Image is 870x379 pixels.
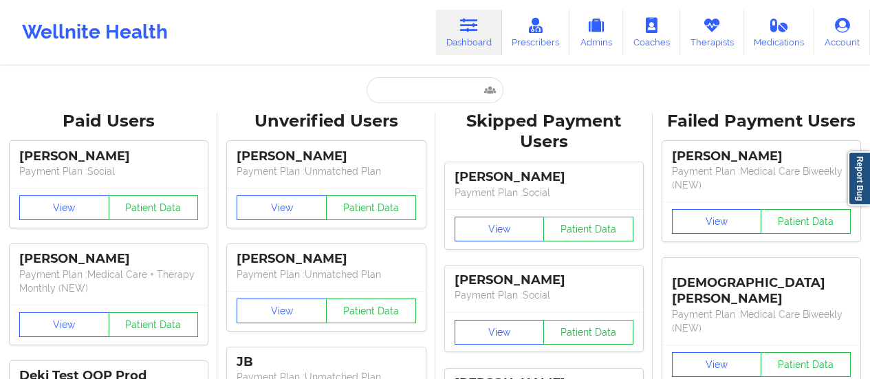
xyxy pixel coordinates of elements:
[19,268,198,295] p: Payment Plan : Medical Care + Therapy Monthly (NEW)
[455,320,545,345] button: View
[814,10,870,55] a: Account
[672,352,762,377] button: View
[761,209,851,234] button: Patient Data
[455,217,545,241] button: View
[326,299,416,323] button: Patient Data
[19,251,198,267] div: [PERSON_NAME]
[744,10,815,55] a: Medications
[10,111,208,132] div: Paid Users
[227,111,425,132] div: Unverified Users
[237,251,415,267] div: [PERSON_NAME]
[237,149,415,164] div: [PERSON_NAME]
[569,10,623,55] a: Admins
[237,164,415,178] p: Payment Plan : Unmatched Plan
[326,195,416,220] button: Patient Data
[455,169,633,185] div: [PERSON_NAME]
[455,272,633,288] div: [PERSON_NAME]
[672,265,851,307] div: [DEMOGRAPHIC_DATA][PERSON_NAME]
[662,111,860,132] div: Failed Payment Users
[19,149,198,164] div: [PERSON_NAME]
[848,151,870,206] a: Report Bug
[543,217,633,241] button: Patient Data
[445,111,643,153] div: Skipped Payment Users
[623,10,680,55] a: Coaches
[19,195,109,220] button: View
[680,10,744,55] a: Therapists
[109,195,199,220] button: Patient Data
[672,209,762,234] button: View
[543,320,633,345] button: Patient Data
[436,10,502,55] a: Dashboard
[19,312,109,337] button: View
[672,164,851,192] p: Payment Plan : Medical Care Biweekly (NEW)
[237,195,327,220] button: View
[237,268,415,281] p: Payment Plan : Unmatched Plan
[19,164,198,178] p: Payment Plan : Social
[237,354,415,370] div: JB
[672,149,851,164] div: [PERSON_NAME]
[455,186,633,199] p: Payment Plan : Social
[761,352,851,377] button: Patient Data
[672,307,851,335] p: Payment Plan : Medical Care Biweekly (NEW)
[109,312,199,337] button: Patient Data
[502,10,570,55] a: Prescribers
[455,288,633,302] p: Payment Plan : Social
[237,299,327,323] button: View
